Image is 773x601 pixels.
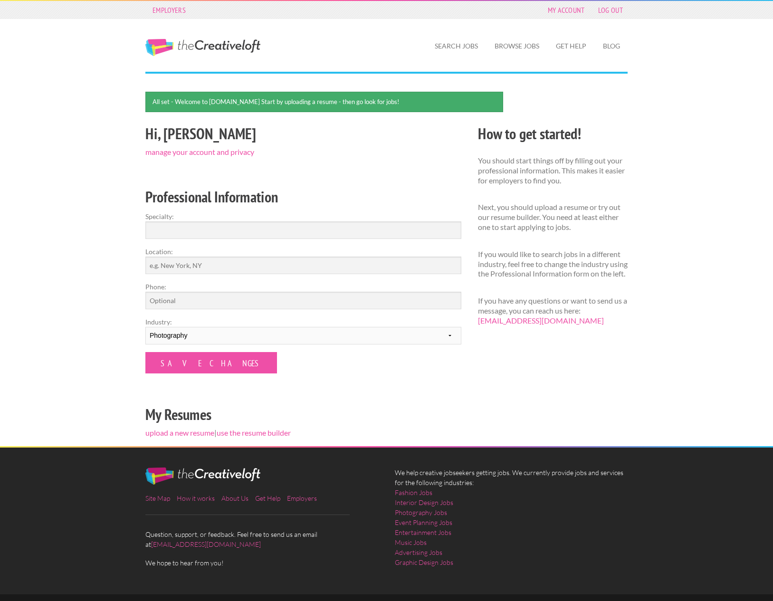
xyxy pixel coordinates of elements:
a: Blog [595,35,628,57]
p: If you would like to search jobs in a different industry, feel free to change the industry using ... [478,249,628,279]
p: You should start things off by filling out your professional information. This makes it easier fo... [478,156,628,185]
a: [EMAIL_ADDRESS][DOMAIN_NAME] [478,316,604,325]
h2: Hi, [PERSON_NAME] [145,123,461,144]
h2: How to get started! [478,123,628,144]
a: Log Out [593,3,628,17]
a: manage your account and privacy [145,147,254,156]
a: use the resume builder [217,428,291,437]
label: Phone: [145,282,461,292]
label: Specialty: [145,211,461,221]
a: Browse Jobs [487,35,547,57]
img: The Creative Loft [145,467,260,485]
p: Next, you should upload a resume or try out our resume builder. You need at least either one to s... [478,202,628,232]
a: Search Jobs [427,35,486,57]
a: Graphic Design Jobs [395,557,453,567]
a: [EMAIL_ADDRESS][DOMAIN_NAME] [151,540,261,548]
a: How it works [177,494,215,502]
a: Get Help [548,35,594,57]
a: Interior Design Jobs [395,497,453,507]
a: Site Map [145,494,170,502]
a: The Creative Loft [145,39,260,56]
input: Optional [145,292,461,309]
a: upload a new resume [145,428,214,437]
a: Photography Jobs [395,507,447,517]
a: Music Jobs [395,537,427,547]
h2: Professional Information [145,186,461,208]
div: Question, support, or feedback. Feel free to send us an email at [137,467,387,568]
a: Get Help [255,494,280,502]
div: All set - Welcome to [DOMAIN_NAME] Start by uploading a resume - then go look for jobs! [145,92,503,112]
label: Industry: [145,317,461,327]
h2: My Resumes [145,404,461,425]
div: | [137,122,470,446]
a: About Us [221,494,248,502]
p: If you have any questions or want to send us a message, you can reach us here: [478,296,628,325]
input: e.g. New York, NY [145,257,461,274]
a: Employers [287,494,317,502]
a: My Account [543,3,590,17]
a: Advertising Jobs [395,547,442,557]
a: Event Planning Jobs [395,517,452,527]
label: Location: [145,247,461,257]
a: Entertainment Jobs [395,527,451,537]
a: Employers [148,3,191,17]
span: We hope to hear from you! [145,558,378,568]
a: Fashion Jobs [395,487,432,497]
input: Save Changes [145,352,277,373]
div: We help creative jobseekers getting jobs. We currently provide jobs and services for the followin... [387,467,636,575]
